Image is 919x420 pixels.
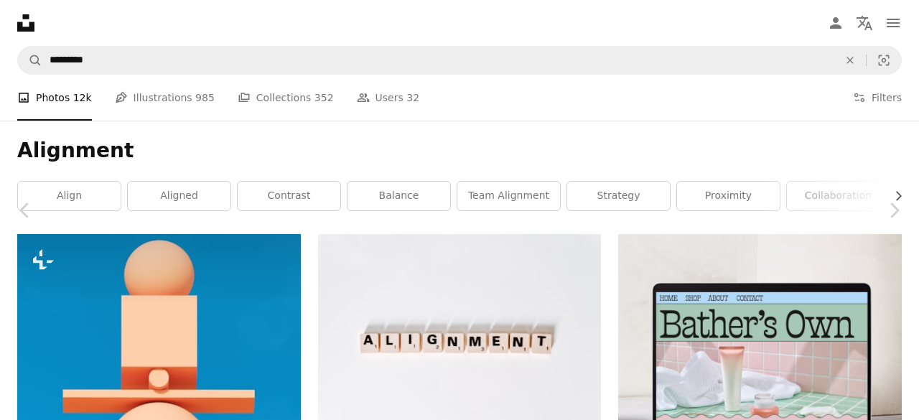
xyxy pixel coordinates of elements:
a: balance [347,182,450,210]
button: Language [850,9,879,37]
button: Filters [853,75,902,121]
a: Log in / Sign up [821,9,850,37]
a: Illustrations 985 [115,75,215,121]
a: strategy [567,182,670,210]
a: collaboration [787,182,890,210]
span: 32 [406,90,419,106]
a: Next [869,141,919,279]
span: 985 [195,90,215,106]
h1: Alignment [17,138,902,164]
a: Home — Unsplash [17,14,34,32]
a: aligned [128,182,230,210]
a: team alignment [457,182,560,210]
a: proximity [677,182,780,210]
button: Visual search [867,47,901,74]
button: Search Unsplash [18,47,42,74]
form: Find visuals sitewide [17,46,902,75]
button: Clear [834,47,866,74]
button: Menu [879,9,908,37]
a: contrast [238,182,340,210]
a: Users 32 [357,75,420,121]
a: align [18,182,121,210]
a: Collections 352 [238,75,334,121]
a: an abstract photo of a sculpture against a blue sky [17,404,301,417]
a: the word alignmentment spelled with scrabble letters [318,333,602,346]
span: 352 [314,90,334,106]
